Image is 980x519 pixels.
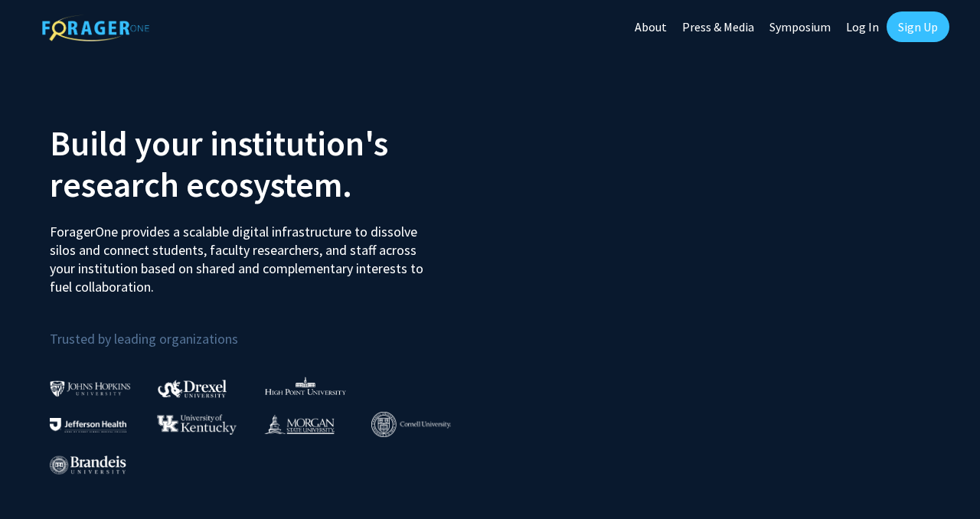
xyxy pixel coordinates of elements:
[50,211,427,296] p: ForagerOne provides a scalable digital infrastructure to dissolve silos and connect students, fac...
[157,414,237,435] img: University of Kentucky
[50,455,126,475] img: Brandeis University
[50,122,479,205] h2: Build your institution's research ecosystem.
[50,380,131,397] img: Johns Hopkins University
[264,414,335,434] img: Morgan State University
[42,15,149,41] img: ForagerOne Logo
[265,377,346,395] img: High Point University
[158,380,227,397] img: Drexel University
[50,308,479,351] p: Trusted by leading organizations
[50,418,126,432] img: Thomas Jefferson University
[887,11,949,42] a: Sign Up
[371,412,451,437] img: Cornell University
